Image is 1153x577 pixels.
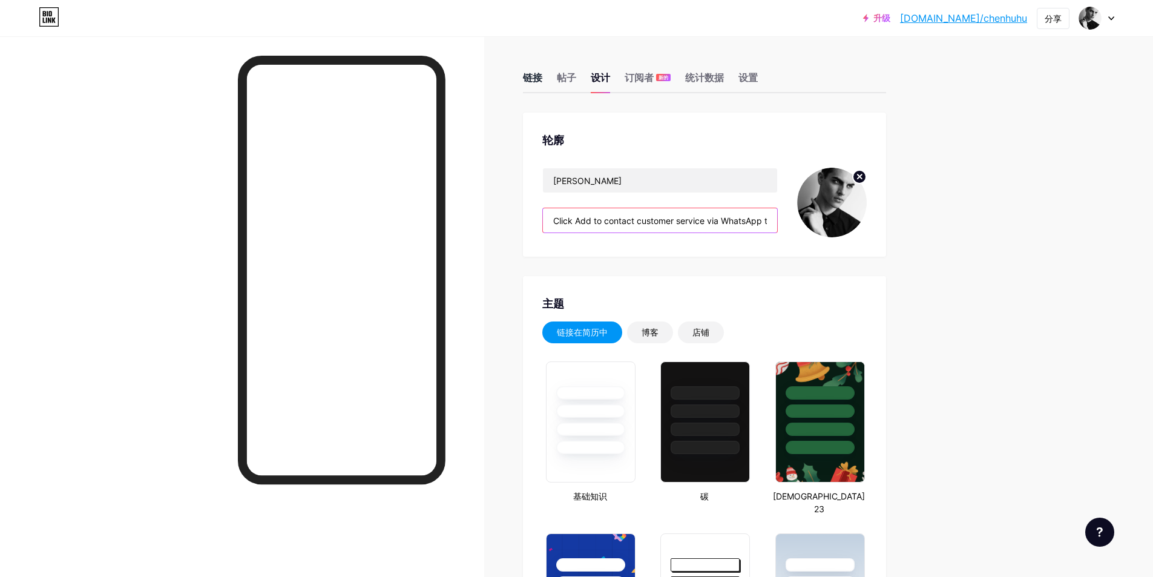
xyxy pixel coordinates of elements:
[873,13,890,23] font: 升级
[900,11,1027,25] a: [DOMAIN_NAME]/chenhuhu
[625,71,654,84] font: 订阅者
[542,297,564,310] font: 主题
[659,74,668,81] font: 新的
[543,168,777,193] input: 姓名
[685,71,724,84] font: 统计数据
[557,71,576,84] font: 帖子
[797,168,867,237] img: 陈虎 (Huchen)
[738,71,758,84] font: 设置
[523,71,542,84] font: 链接
[900,12,1027,24] font: [DOMAIN_NAME]/chenhuhu
[557,327,608,337] font: 链接在简历中
[700,491,709,501] font: 碳
[543,208,777,232] input: 简历
[591,71,610,84] font: 设计
[642,327,659,337] font: 博客
[1045,13,1062,24] font: 分享
[692,327,709,337] font: 店铺
[573,491,607,501] font: 基础知识
[542,134,564,147] font: 轮廓
[1079,7,1102,30] img: 陈虎 (Huchen)
[773,491,865,514] font: [DEMOGRAPHIC_DATA] 23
